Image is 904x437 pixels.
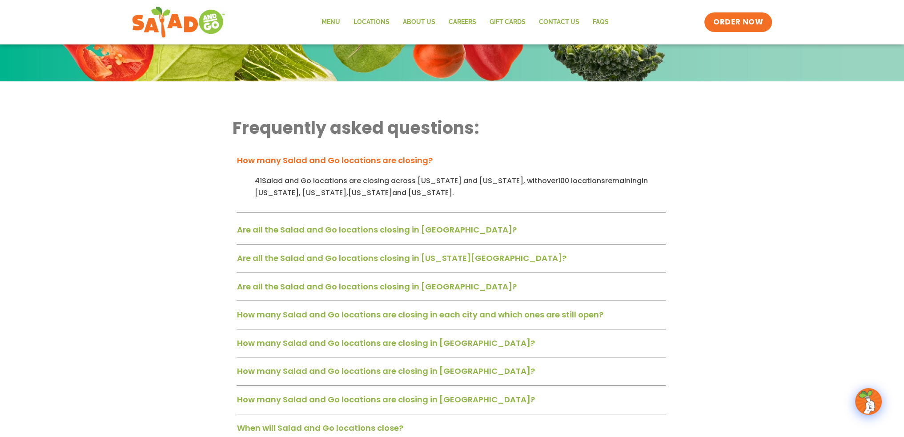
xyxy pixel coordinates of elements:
[532,12,586,32] a: Contact Us
[237,309,603,320] a: How many Salad and Go locations are closing in each city and which ones are still open?
[856,389,881,414] img: wpChatIcon
[237,365,534,377] a: How many Salad and Go locations are closing in [GEOGRAPHIC_DATA]?
[232,117,670,139] h2: Frequently asked questions:
[261,176,311,186] span: Salad and Go
[237,221,665,245] div: Are all the Salad and Go locations closing in [GEOGRAPHIC_DATA]?
[442,12,482,32] a: Careers
[237,175,665,212] div: How many Salad and Go locations are closing?
[237,253,566,264] a: Are all the Salad and Go locations closing in [US_STATE][GEOGRAPHIC_DATA]?
[237,250,665,273] div: Are all the Salad and Go locations closing in [US_STATE][GEOGRAPHIC_DATA]?
[713,17,763,28] span: ORDER NOW
[237,337,534,349] a: How many Salad and Go locations are closing in [GEOGRAPHIC_DATA]?
[558,176,605,186] span: 100 locations
[237,306,665,329] div: How many Salad and Go locations are closing in each city and which ones are still open?
[523,176,542,186] span: , with
[237,278,665,301] div: Are all the Salad and Go locations closing in [GEOGRAPHIC_DATA]?
[605,176,641,186] span: remaining
[237,422,403,433] a: When will Salad and Go locations close?
[313,176,523,186] span: locations are closing across [US_STATE] and [US_STATE]
[392,188,452,198] span: and [US_STATE]
[237,224,516,235] a: Are all the Salad and Go locations closing in [GEOGRAPHIC_DATA]?
[132,4,225,40] img: new-SAG-logo-768×292
[348,188,392,198] span: [US_STATE]
[346,12,396,32] a: Locations
[237,394,534,405] a: How many Salad and Go locations are closing in [GEOGRAPHIC_DATA]?
[542,176,558,186] span: over
[237,391,665,414] div: How many Salad and Go locations are closing in [GEOGRAPHIC_DATA]?
[314,12,346,32] a: Menu
[482,12,532,32] a: GIFT CARDS
[704,12,772,32] a: ORDER NOW
[452,188,454,198] span: .
[254,176,261,186] span: 41
[237,152,665,175] div: How many Salad and Go locations are closing?
[314,12,615,32] nav: Menu
[237,363,665,386] div: How many Salad and Go locations are closing in [GEOGRAPHIC_DATA]?
[396,12,442,32] a: About Us
[586,12,615,32] a: FAQs
[237,281,516,292] a: Are all the Salad and Go locations closing in [GEOGRAPHIC_DATA]?
[237,155,432,166] a: How many Salad and Go locations are closing?
[237,335,665,358] div: How many Salad and Go locations are closing in [GEOGRAPHIC_DATA]?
